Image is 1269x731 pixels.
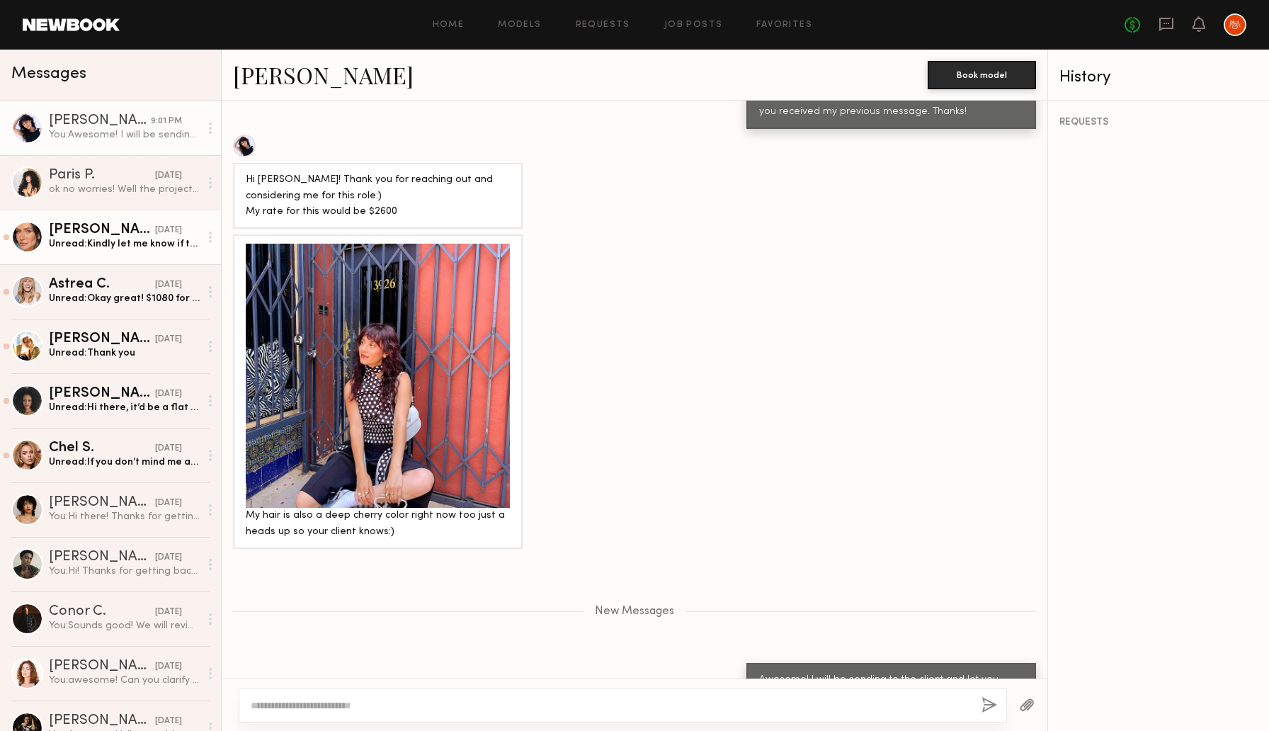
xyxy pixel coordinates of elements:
[49,292,200,305] div: Unread: Okay great! $1080 for a 7 hr day, $1,200 for a for a full 8. Thank you!
[155,715,182,728] div: [DATE]
[759,672,1023,705] div: Awesome! I will be sending to the client and let you know! Thanks!
[433,21,465,30] a: Home
[155,606,182,619] div: [DATE]
[49,496,155,510] div: [PERSON_NAME]
[49,714,155,728] div: [PERSON_NAME]
[155,224,182,237] div: [DATE]
[155,660,182,674] div: [DATE]
[246,508,510,540] div: My hair is also a deep cherry color right now too just a heads up so your client knows:)
[49,619,200,633] div: You: Sounds good! We will review and get back to you!
[155,551,182,565] div: [DATE]
[49,278,155,292] div: Astrea C.
[1059,69,1258,86] div: History
[155,278,182,292] div: [DATE]
[49,387,155,401] div: [PERSON_NAME]
[49,659,155,674] div: [PERSON_NAME]
[49,346,200,360] div: Unread: Thank you
[928,68,1036,80] a: Book model
[756,21,812,30] a: Favorites
[49,223,155,237] div: [PERSON_NAME]
[928,61,1036,89] button: Book model
[49,401,200,414] div: Unread: Hi there, it’d be a flat fee of $200 for the travel days
[155,333,182,346] div: [DATE]
[49,169,155,183] div: Paris P.
[49,605,155,619] div: Conor C.
[1059,118,1258,127] div: REQUESTS
[49,128,200,142] div: You: Awesome! I will be sending to the client and let you know! Thanks!
[49,510,200,523] div: You: Hi there! Thanks for getting back to me! I'll follow up with the client and keep you posted,...
[246,172,510,221] div: Hi [PERSON_NAME]! Thank you for reaching out and considering me for this role:) My rate for this ...
[155,169,182,183] div: [DATE]
[49,114,151,128] div: [PERSON_NAME]
[498,21,541,30] a: Models
[49,237,200,251] div: Unread: Kindly let me know if the client wishes to go over the conditions!
[155,497,182,510] div: [DATE]
[49,455,200,469] div: Unread: If you don’t mind me asking, what is your budget for this project? If I am still able to ...
[49,674,200,687] div: You: awesome! Can you clarify what you mean by "What are you working with" Thanks!
[49,565,200,578] div: You: Hi! Thanks for getting back to me, can you confirm what your travel day rate would be? Thanks!
[595,606,674,618] span: New Messages
[151,115,182,128] div: 9:01 PM
[49,550,155,565] div: [PERSON_NAME]
[233,59,414,90] a: [PERSON_NAME]
[759,88,1023,120] div: Hi [PERSON_NAME]! Just wanted to follow up to see if you received my previous message. Thanks!
[576,21,630,30] a: Requests
[49,441,155,455] div: Chel S.
[664,21,723,30] a: Job Posts
[49,183,200,196] div: ok no worries! Well the project sounds fantastic, I love visiting winery’s and would love to be p...
[11,66,86,82] span: Messages
[155,387,182,401] div: [DATE]
[155,442,182,455] div: [DATE]
[49,332,155,346] div: [PERSON_NAME]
